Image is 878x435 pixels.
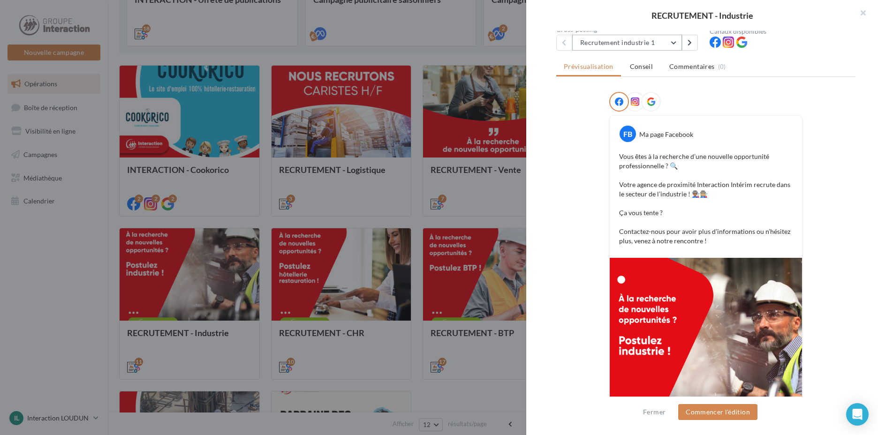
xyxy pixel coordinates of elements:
button: Recrutement industrie 1 [572,35,682,51]
p: Vous êtes à la recherche d’une nouvelle opportunité professionnelle ? 🔍 Votre agence de proximité... [619,152,793,246]
span: Commentaires [669,62,714,71]
div: Canaux disponibles [710,28,855,35]
button: Commencer l'édition [678,404,757,420]
div: Ma page Facebook [639,130,693,139]
div: Open Intercom Messenger [846,403,869,426]
span: Conseil [630,62,653,70]
button: Fermer [639,406,669,418]
span: (0) [718,63,726,70]
div: Cross-posting [556,26,702,33]
div: RECRUTEMENT - Industrie [541,11,863,20]
div: FB [620,126,636,142]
